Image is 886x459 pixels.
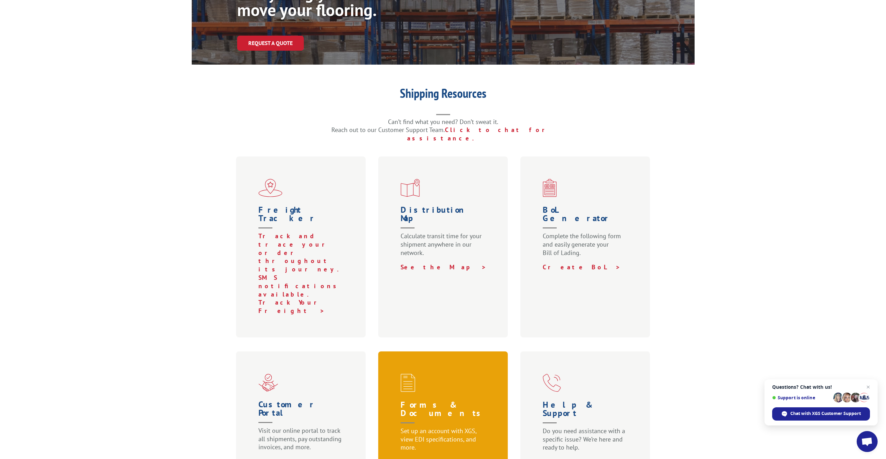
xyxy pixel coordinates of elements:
img: xgs-icon-bo-l-generator-red [543,179,557,197]
h1: Shipping Resources [303,87,583,103]
h1: Freight Tracker [258,206,346,232]
h1: Distribution Map [401,206,489,232]
a: Request a Quote [237,36,304,51]
img: xgs-icon-partner-red (1) [258,374,278,392]
h1: Help & Support [543,401,631,427]
img: xgs-icon-help-and-support-red [543,374,561,392]
p: Calculate transit time for your shipment anywhere in our network. [401,232,489,263]
a: See the Map > [401,263,486,271]
span: Chat with XGS Customer Support [790,410,861,417]
span: Support is online [772,395,831,400]
h1: BoL Generator [543,206,631,232]
img: xgs-icon-flagship-distribution-model-red [258,179,283,197]
p: Can’t find what you need? Don’t sweat it. Reach out to our Customer Support Team. [303,118,583,143]
p: Do you need assistance with a specific issue? We’re here and ready to help. [543,427,631,458]
a: Freight Tracker Track and trace your order throughout its journey. SMS notifications available. [258,206,346,298]
a: Click to chat for assistance. [407,126,555,142]
span: Questions? Chat with us! [772,384,870,390]
a: Create BoL > [543,263,621,271]
p: Track and trace your order throughout its journey. SMS notifications available. [258,232,346,298]
p: Set up an account with XGS, view EDI specifications, and more. [401,427,489,458]
div: Open chat [857,431,878,452]
img: xgs-icon-credit-financing-forms-red [401,374,415,392]
img: xgs-icon-distribution-map-red [401,179,420,197]
div: Chat with XGS Customer Support [772,407,870,421]
a: Track Your Freight > [258,298,327,315]
h1: Forms & Documents [401,401,489,427]
p: Complete the following form and easily generate your Bill of Lading. [543,232,631,263]
span: Close chat [864,383,872,391]
h1: Customer Portal [258,400,346,427]
p: Visit our online portal to track all shipments, pay outstanding invoices, and more. [258,427,346,458]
